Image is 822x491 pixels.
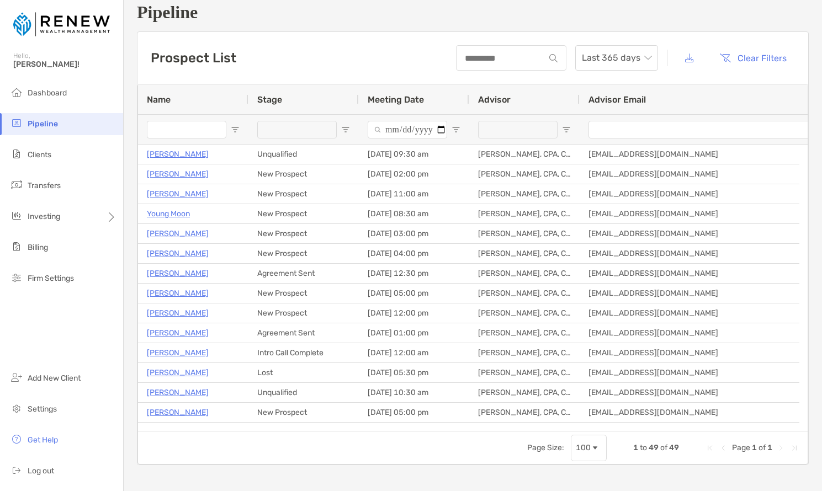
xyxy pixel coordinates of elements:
[248,363,359,382] div: Lost
[640,443,647,452] span: to
[359,244,469,263] div: [DATE] 04:00 pm
[13,4,110,44] img: Zoe Logo
[588,94,646,105] span: Advisor Email
[151,50,236,66] h3: Prospect List
[248,264,359,283] div: Agreement Sent
[248,164,359,184] div: New Prospect
[469,403,580,422] div: [PERSON_NAME], CPA, CFP®
[147,187,209,201] p: [PERSON_NAME]
[28,466,54,476] span: Log out
[10,116,23,130] img: pipeline icon
[469,363,580,382] div: [PERSON_NAME], CPA, CFP®
[147,405,209,419] p: [PERSON_NAME]
[669,443,679,452] span: 49
[719,444,728,452] div: Previous Page
[582,46,651,70] span: Last 365 days
[248,323,359,343] div: Agreement Sent
[359,323,469,343] div: [DATE] 01:00 pm
[248,244,359,263] div: New Prospect
[660,443,667,452] span: of
[469,264,580,283] div: [PERSON_NAME], CPA, CFP®
[10,209,23,222] img: investing icon
[359,184,469,204] div: [DATE] 11:00 am
[147,326,209,340] a: [PERSON_NAME]
[469,383,580,402] div: [PERSON_NAME], CPA, CFP®
[368,94,424,105] span: Meeting Date
[28,150,51,159] span: Clients
[649,443,659,452] span: 49
[147,227,209,241] a: [PERSON_NAME]
[147,94,171,105] span: Name
[359,264,469,283] div: [DATE] 12:30 pm
[767,443,772,452] span: 1
[28,88,67,98] span: Dashboard
[359,164,469,184] div: [DATE] 02:00 pm
[248,284,359,303] div: New Prospect
[28,435,58,445] span: Get Help
[576,443,591,452] div: 100
[147,121,226,138] input: Name Filter Input
[248,204,359,223] div: New Prospect
[147,346,209,360] a: [PERSON_NAME]
[10,402,23,415] img: settings icon
[248,303,359,323] div: New Prospect
[147,286,209,300] a: [PERSON_NAME]
[137,2,809,23] h1: Pipeline
[359,284,469,303] div: [DATE] 05:00 pm
[10,178,23,191] img: transfers icon
[147,247,209,260] a: [PERSON_NAME]
[147,147,209,161] a: [PERSON_NAME]
[147,366,209,380] a: [PERSON_NAME]
[469,204,580,223] div: [PERSON_NAME], CPA, CFP®
[527,443,564,452] div: Page Size:
[147,306,209,320] a: [PERSON_NAME]
[359,224,469,243] div: [DATE] 03:00 pm
[359,204,469,223] div: [DATE] 08:30 am
[10,463,23,477] img: logout icon
[571,435,607,461] div: Page Size
[469,343,580,362] div: [PERSON_NAME], CPA, CFP®
[469,284,580,303] div: [PERSON_NAME], CPA, CFP®
[469,303,580,323] div: [PERSON_NAME], CPA, CFP®
[469,184,580,204] div: [PERSON_NAME], CPA, CFP®
[257,94,282,105] span: Stage
[359,363,469,382] div: [DATE] 05:30 pm
[10,240,23,253] img: billing icon
[469,323,580,343] div: [PERSON_NAME], CPA, CFP®
[28,373,81,383] span: Add New Client
[28,243,48,252] span: Billing
[28,181,61,190] span: Transfers
[28,119,58,129] span: Pipeline
[359,343,469,362] div: [DATE] 12:00 am
[711,46,795,70] button: Clear Filters
[478,94,511,105] span: Advisor
[28,404,57,414] span: Settings
[147,167,209,181] a: [PERSON_NAME]
[452,125,460,134] button: Open Filter Menu
[248,224,359,243] div: New Prospect
[469,145,580,164] div: [PERSON_NAME], CPA, CFP®
[28,274,74,283] span: Firm Settings
[549,54,558,62] img: input icon
[562,125,571,134] button: Open Filter Menu
[10,147,23,161] img: clients icon
[469,164,580,184] div: [PERSON_NAME], CPA, CFP®
[10,433,23,446] img: get-help icon
[147,386,209,399] a: [PERSON_NAME]
[147,266,209,280] a: [PERSON_NAME]
[732,443,750,452] span: Page
[706,444,714,452] div: First Page
[368,121,447,138] input: Meeting Date Filter Input
[359,403,469,422] div: [DATE] 05:00 pm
